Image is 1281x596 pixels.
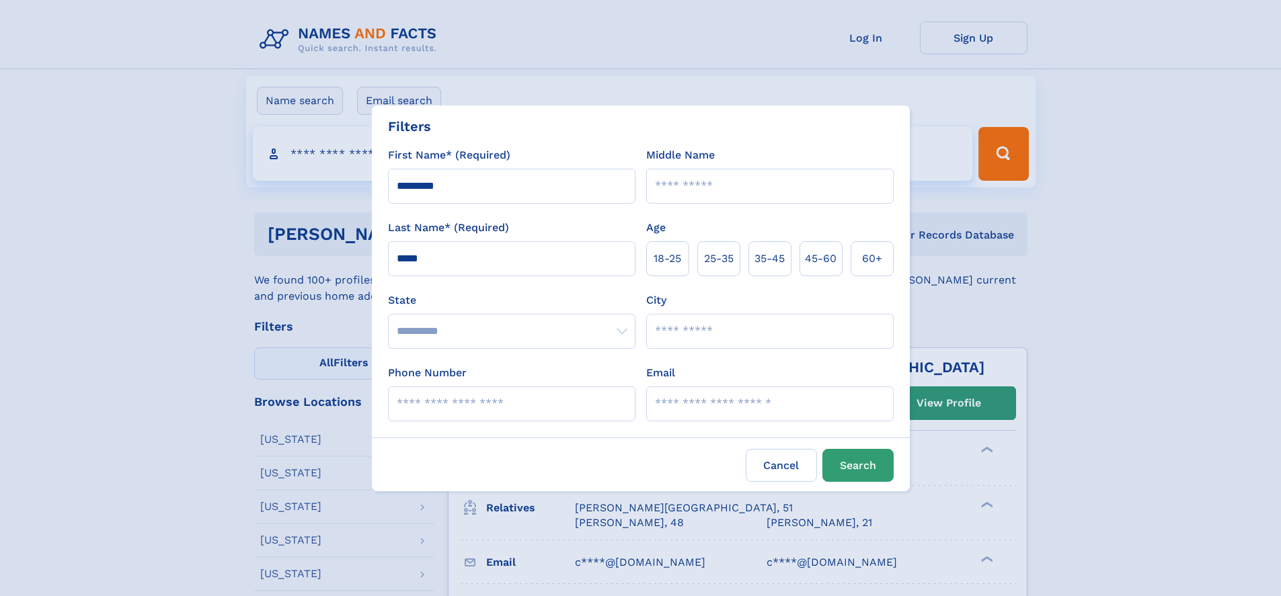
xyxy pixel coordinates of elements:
span: 60+ [862,251,882,267]
label: Email [646,365,675,381]
span: 25‑35 [704,251,734,267]
span: 35‑45 [754,251,785,267]
div: Filters [388,116,431,136]
label: Middle Name [646,147,715,163]
label: First Name* (Required) [388,147,510,163]
button: Search [822,449,894,482]
label: Cancel [746,449,817,482]
span: 18‑25 [654,251,681,267]
label: State [388,292,635,308]
span: 45‑60 [805,251,837,267]
label: Last Name* (Required) [388,220,509,236]
label: City [646,292,666,308]
label: Age [646,220,666,236]
label: Phone Number [388,365,467,381]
